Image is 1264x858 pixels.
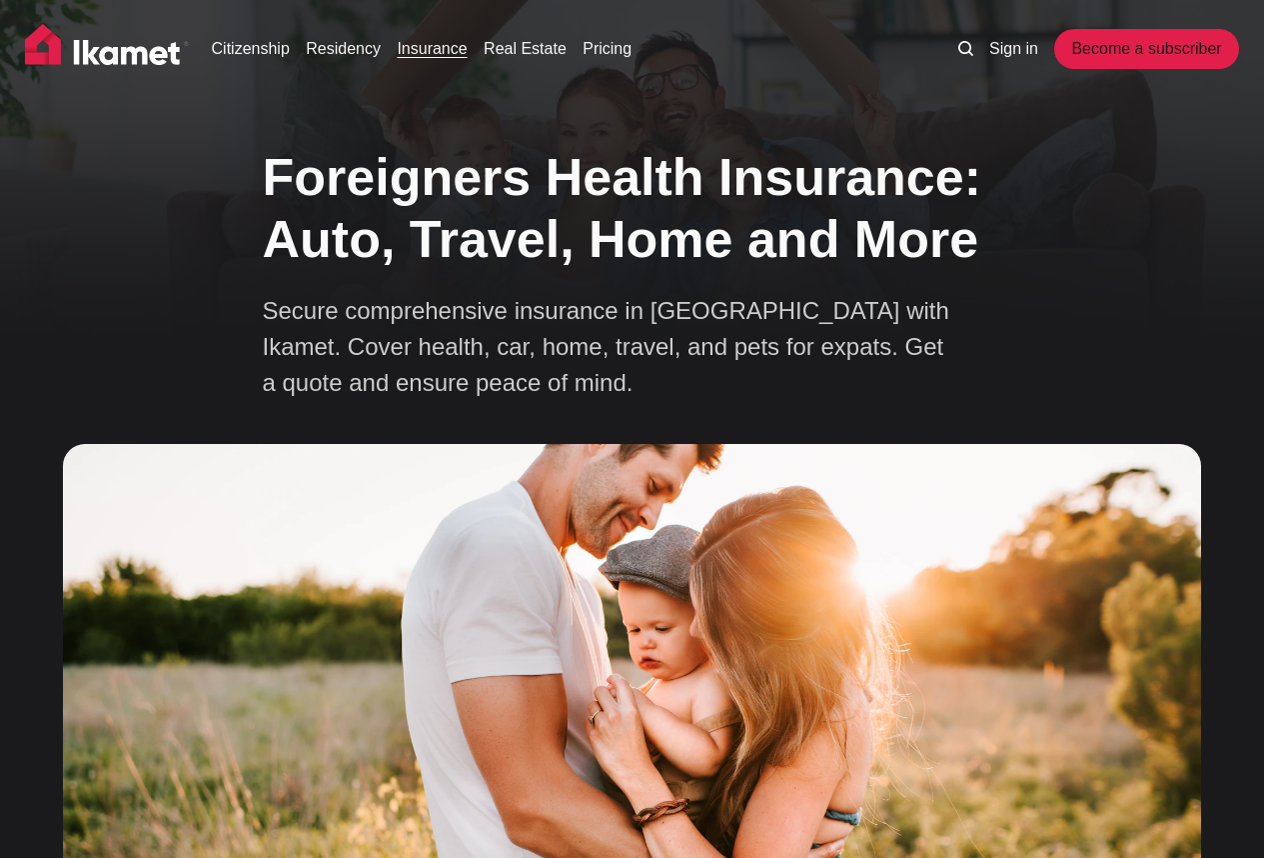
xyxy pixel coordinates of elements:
a: Real Estate [484,37,567,61]
a: Pricing [583,37,632,61]
a: Insurance [397,37,467,61]
a: Residency [306,37,381,61]
a: Citizenship [212,37,290,61]
a: Become a subscriber [1054,29,1238,69]
h1: Foreigners Health Insurance: Auto, Travel, Home and More [263,146,1002,271]
a: Sign in [989,37,1038,61]
img: Ikamet home [25,24,189,74]
p: Secure comprehensive insurance in [GEOGRAPHIC_DATA] with Ikamet. Cover health, car, home, travel,... [263,293,962,401]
